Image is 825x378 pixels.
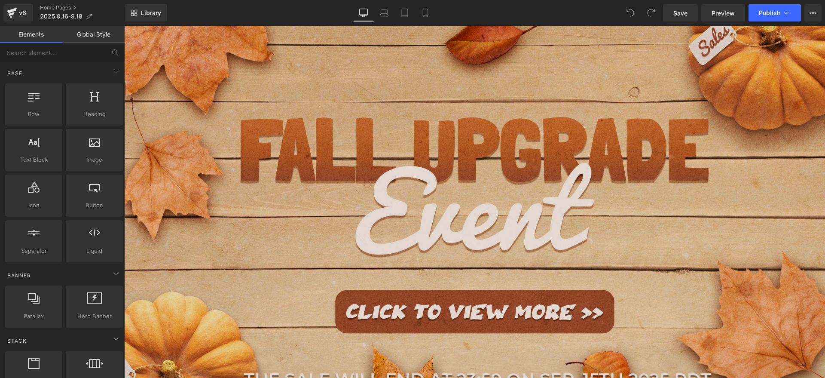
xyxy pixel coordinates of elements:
[804,4,822,22] button: More
[6,69,23,77] span: Base
[712,9,735,18] span: Preview
[68,110,120,119] span: Heading
[622,4,639,22] button: Undo
[17,7,28,18] div: v6
[8,110,60,119] span: Row
[62,26,125,43] a: Global Style
[642,4,660,22] button: Redo
[353,4,374,22] a: Desktop
[673,9,687,18] span: Save
[6,337,27,345] span: Stack
[394,4,415,22] a: Tablet
[415,4,436,22] a: Mobile
[6,271,32,280] span: Banner
[759,9,780,16] span: Publish
[40,13,82,20] span: 2025.9.16-9.18
[749,4,801,22] button: Publish
[374,4,394,22] a: Laptop
[68,155,120,164] span: Image
[141,9,161,17] span: Library
[701,4,745,22] a: Preview
[68,201,120,210] span: Button
[8,312,60,321] span: Parallax
[68,246,120,255] span: Liquid
[68,312,120,321] span: Hero Banner
[8,246,60,255] span: Separator
[8,201,60,210] span: Icon
[8,155,60,164] span: Text Block
[40,4,125,11] a: Home Pages
[125,4,167,22] a: New Library
[3,4,33,22] a: v6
